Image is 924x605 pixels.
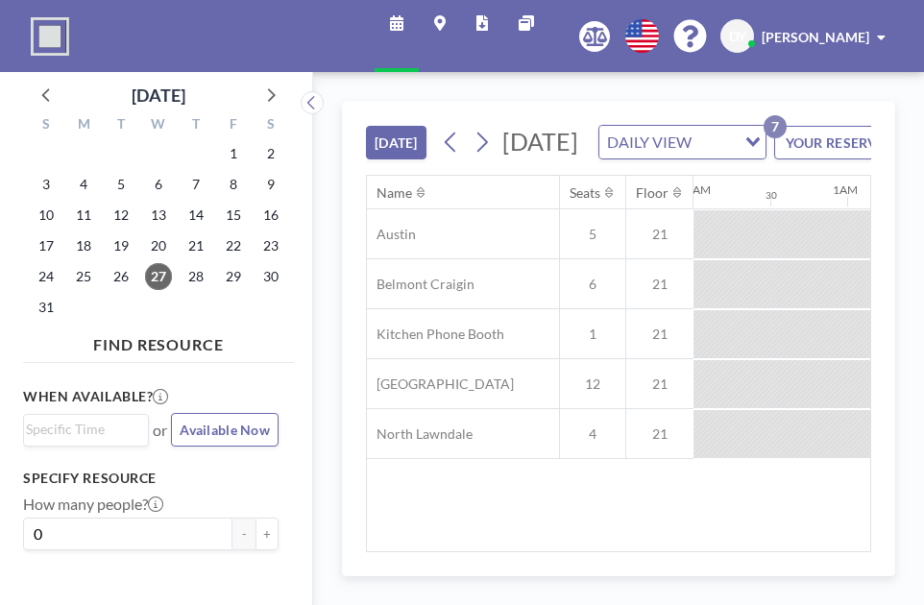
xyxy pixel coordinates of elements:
[145,202,172,229] span: Wednesday, August 13, 2025
[366,126,426,159] button: [DATE]
[502,127,578,156] span: [DATE]
[626,425,693,443] span: 21
[257,140,284,167] span: Saturday, August 2, 2025
[560,425,625,443] span: 4
[729,28,746,45] span: DY
[257,263,284,290] span: Saturday, August 30, 2025
[70,202,97,229] span: Monday, August 11, 2025
[257,202,284,229] span: Saturday, August 16, 2025
[367,375,514,393] span: [GEOGRAPHIC_DATA]
[762,29,869,45] span: [PERSON_NAME]
[764,115,787,138] p: 7
[132,82,185,109] div: [DATE]
[570,184,600,202] div: Seats
[252,113,289,138] div: S
[33,294,60,321] span: Sunday, August 31, 2025
[171,413,279,447] button: Available Now
[145,263,172,290] span: Wednesday, August 27, 2025
[23,327,294,354] h4: FIND RESOURCE
[153,421,167,440] span: or
[603,130,695,155] span: DAILY VIEW
[103,113,140,138] div: T
[560,276,625,293] span: 6
[182,232,209,259] span: Thursday, August 21, 2025
[65,113,103,138] div: M
[560,226,625,243] span: 5
[145,171,172,198] span: Wednesday, August 6, 2025
[257,171,284,198] span: Saturday, August 9, 2025
[367,226,416,243] span: Austin
[108,263,134,290] span: Tuesday, August 26, 2025
[180,422,270,438] span: Available Now
[140,113,178,138] div: W
[145,232,172,259] span: Wednesday, August 20, 2025
[23,470,279,487] h3: Specify resource
[377,184,412,202] div: Name
[560,375,625,393] span: 12
[70,171,97,198] span: Monday, August 4, 2025
[367,276,474,293] span: Belmont Craigin
[177,113,214,138] div: T
[560,326,625,343] span: 1
[108,171,134,198] span: Tuesday, August 5, 2025
[697,130,734,155] input: Search for option
[26,419,137,440] input: Search for option
[367,326,504,343] span: Kitchen Phone Booth
[28,113,65,138] div: S
[220,232,247,259] span: Friday, August 22, 2025
[220,202,247,229] span: Friday, August 15, 2025
[636,184,669,202] div: Floor
[182,263,209,290] span: Thursday, August 28, 2025
[255,518,279,550] button: +
[33,202,60,229] span: Sunday, August 10, 2025
[70,263,97,290] span: Monday, August 25, 2025
[232,518,255,550] button: -
[766,189,777,202] div: 30
[33,171,60,198] span: Sunday, August 3, 2025
[108,232,134,259] span: Tuesday, August 19, 2025
[31,17,69,56] img: organization-logo
[33,263,60,290] span: Sunday, August 24, 2025
[220,140,247,167] span: Friday, August 1, 2025
[182,202,209,229] span: Thursday, August 14, 2025
[220,171,247,198] span: Friday, August 8, 2025
[626,226,693,243] span: 21
[182,171,209,198] span: Thursday, August 7, 2025
[23,566,59,585] label: Floor
[33,232,60,259] span: Sunday, August 17, 2025
[599,126,766,158] div: Search for option
[70,232,97,259] span: Monday, August 18, 2025
[626,375,693,393] span: 21
[220,263,247,290] span: Friday, August 29, 2025
[679,182,711,197] div: 12AM
[108,202,134,229] span: Tuesday, August 12, 2025
[367,425,473,443] span: North Lawndale
[626,326,693,343] span: 21
[626,276,693,293] span: 21
[833,182,858,197] div: 1AM
[23,495,163,514] label: How many people?
[257,232,284,259] span: Saturday, August 23, 2025
[214,113,252,138] div: F
[24,415,148,444] div: Search for option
